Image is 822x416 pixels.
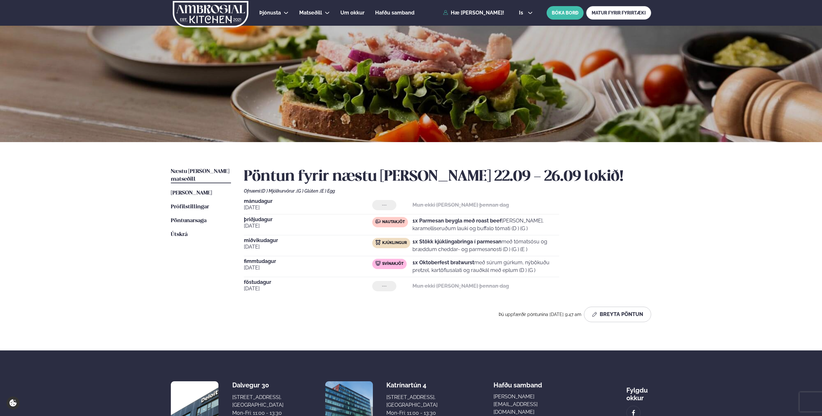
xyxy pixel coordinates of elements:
[519,10,525,15] span: is
[494,393,571,416] a: [PERSON_NAME][EMAIL_ADDRESS][DOMAIN_NAME]
[244,199,372,204] span: mánudagur
[340,10,365,16] span: Um okkur
[171,217,207,225] a: Pöntunarsaga
[375,240,381,245] img: chicken.svg
[244,285,372,293] span: [DATE]
[244,264,372,272] span: [DATE]
[259,10,281,16] span: Þjónusta
[244,204,372,212] span: [DATE]
[386,381,438,389] div: Katrínartún 4
[232,393,283,409] div: [STREET_ADDRESS], [GEOGRAPHIC_DATA]
[382,203,387,208] span: ---
[412,217,559,232] p: [PERSON_NAME], karamelliseruðum lauki og buffalo tómati (D ) (G )
[259,9,281,17] a: Þjónusta
[586,6,651,20] a: MATUR FYRIR FYRIRTÆKI
[499,312,581,317] span: Þú uppfærðir pöntunina [DATE] 9:47 am
[261,188,297,194] span: (D ) Mjólkurvörur ,
[382,284,387,289] span: ---
[412,238,559,253] p: með tómatsósu og bræddum cheddar- og parmesanosti (D ) (G ) (E )
[299,9,322,17] a: Matseðill
[412,283,509,289] strong: Mun ekki [PERSON_NAME] þennan dag
[299,10,322,16] span: Matseðill
[514,10,538,15] button: is
[171,232,188,237] span: Útskrá
[412,259,474,266] strong: 1x Oktoberfest bratwurst
[232,381,283,389] div: Dalvegur 30
[382,220,405,225] span: Nautakjöt
[382,240,407,246] span: Kjúklingur
[171,204,209,210] span: Prófílstillingar
[584,307,651,322] button: Breyta Pöntun
[340,9,365,17] a: Um okkur
[171,168,231,183] a: Næstu [PERSON_NAME] matseðill
[412,259,559,274] p: með súrum gúrkum, nýbökuðu pretzel, kartöflusalati og rauðkál með eplum (D ) (G )
[244,259,372,264] span: fimmtudagur
[244,238,372,243] span: miðvikudagur
[171,218,207,223] span: Pöntunarsaga
[443,10,504,16] a: Hæ [PERSON_NAME]!
[382,261,403,267] span: Svínakjöt
[244,243,372,251] span: [DATE]
[297,188,320,194] span: (G ) Glúten ,
[171,231,188,239] a: Útskrá
[171,189,212,197] a: [PERSON_NAME]
[171,169,229,182] span: Næstu [PERSON_NAME] matseðill
[386,393,438,409] div: [STREET_ADDRESS], [GEOGRAPHIC_DATA]
[412,218,502,224] strong: 1x Parmesan beygla með roast beef
[412,239,502,245] strong: 1x Stökk kjúklingabringa í parmesan
[171,190,212,196] span: [PERSON_NAME]
[244,222,372,230] span: [DATE]
[375,219,381,224] img: beef.svg
[375,261,381,266] img: pork.svg
[626,381,651,402] div: Fylgdu okkur
[171,203,209,211] a: Prófílstillingar
[244,217,372,222] span: þriðjudagur
[412,202,509,208] strong: Mun ekki [PERSON_NAME] þennan dag
[244,168,651,186] h2: Pöntun fyrir næstu [PERSON_NAME] 22.09 - 26.09 lokið!
[320,188,335,194] span: (E ) Egg
[494,376,542,389] span: Hafðu samband
[6,396,20,410] a: Cookie settings
[244,188,651,194] div: Ofnæmi:
[244,280,372,285] span: föstudagur
[172,1,249,27] img: logo
[375,10,414,16] span: Hafðu samband
[547,6,584,20] button: BÓKA BORÐ
[375,9,414,17] a: Hafðu samband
